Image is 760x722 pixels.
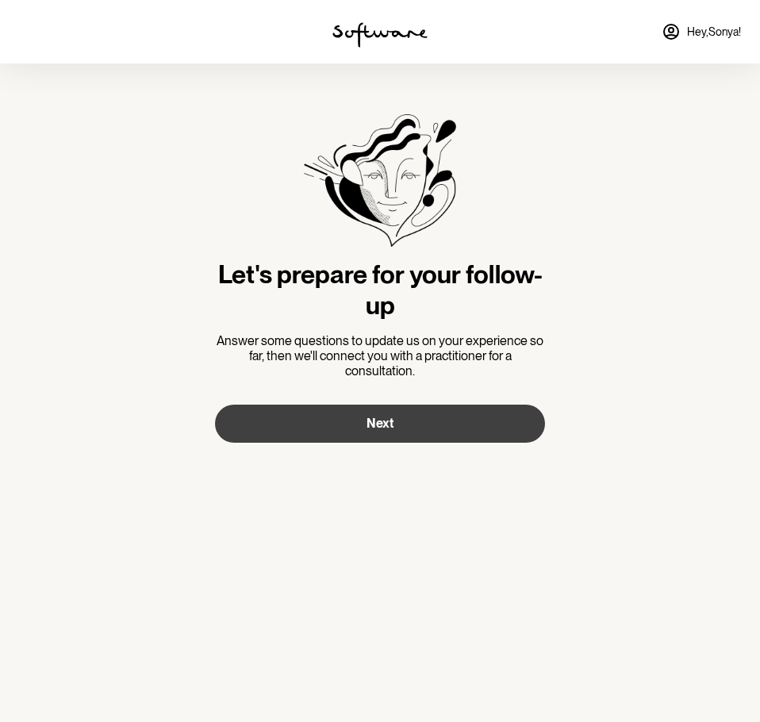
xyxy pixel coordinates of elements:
[332,22,428,48] img: software logo
[687,25,741,39] span: Hey, Sonya !
[215,333,545,379] p: Answer some questions to update us on your experience so far, then we'll connect you with a pract...
[652,13,750,51] a: Hey,Sonya!
[367,416,393,431] span: Next
[215,405,545,443] button: Next
[304,114,456,247] img: Software treatment bottle
[215,259,545,321] h3: Let's prepare for your follow-up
